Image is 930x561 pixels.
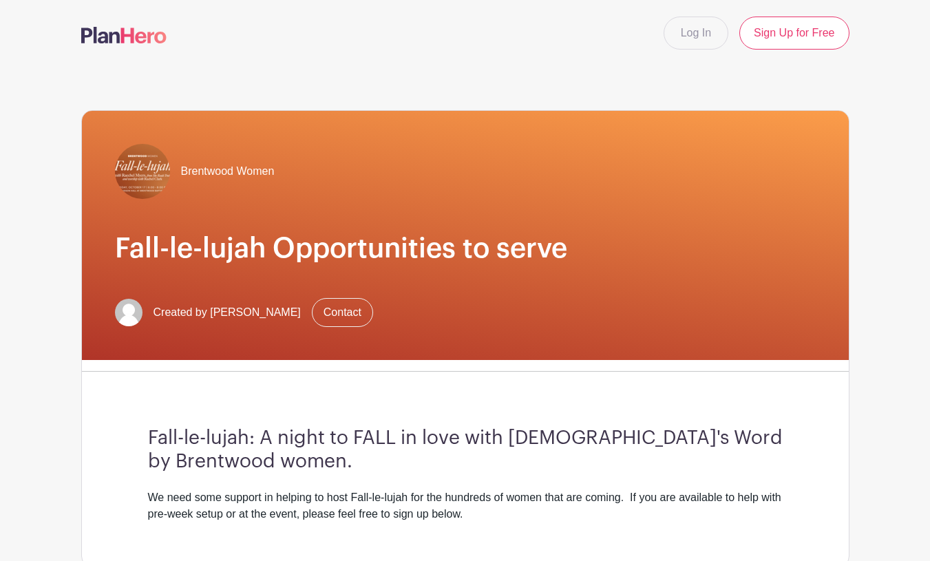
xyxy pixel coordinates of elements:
[115,144,170,199] img: Screenshot%202025-09-23%20at%203.35.27%E2%80%AFPM.png
[181,163,275,180] span: Brentwood Women
[115,232,816,265] h1: Fall-le-lujah Opportunities to serve
[664,17,728,50] a: Log In
[148,489,783,522] div: We need some support in helping to host Fall-le-lujah for the hundreds of women that are coming. ...
[154,304,301,321] span: Created by [PERSON_NAME]
[739,17,849,50] a: Sign Up for Free
[115,299,142,326] img: default-ce2991bfa6775e67f084385cd625a349d9dcbb7a52a09fb2fda1e96e2d18dcdb.png
[312,298,373,327] a: Contact
[81,27,167,43] img: logo-507f7623f17ff9eddc593b1ce0a138ce2505c220e1c5a4e2b4648c50719b7d32.svg
[148,427,783,473] h3: Fall-le-lujah: A night to FALL in love with [DEMOGRAPHIC_DATA]'s Word by Brentwood women.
